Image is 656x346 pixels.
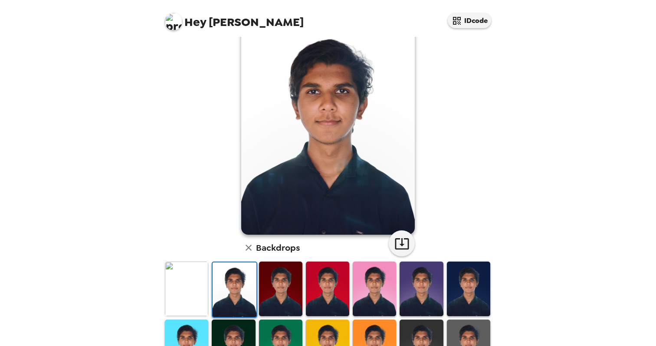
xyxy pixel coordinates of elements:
[448,13,491,28] button: IDcode
[165,9,304,28] span: [PERSON_NAME]
[165,262,208,316] img: Original
[165,13,182,30] img: profile pic
[241,18,415,235] img: user
[256,241,300,255] h6: Backdrops
[184,14,206,30] span: Hey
